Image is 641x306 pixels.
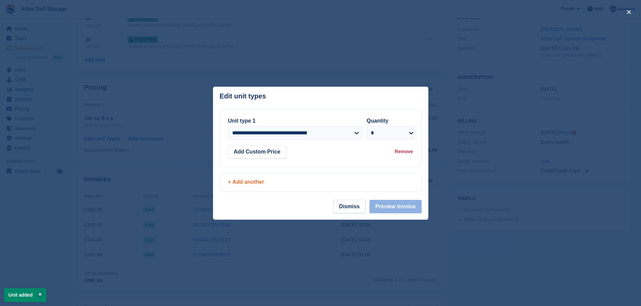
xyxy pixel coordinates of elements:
[220,92,266,100] p: Edit unit types
[228,178,413,186] div: + Add another
[395,148,413,155] div: Remove
[4,288,46,302] p: Unit added
[367,118,389,124] label: Quantity
[220,172,422,192] a: + Add another
[333,200,365,213] button: Dismiss
[369,200,421,213] button: Preview Invoice
[228,118,256,124] label: Unit type 1
[624,7,634,17] button: close
[228,145,286,159] button: Add Custom Price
